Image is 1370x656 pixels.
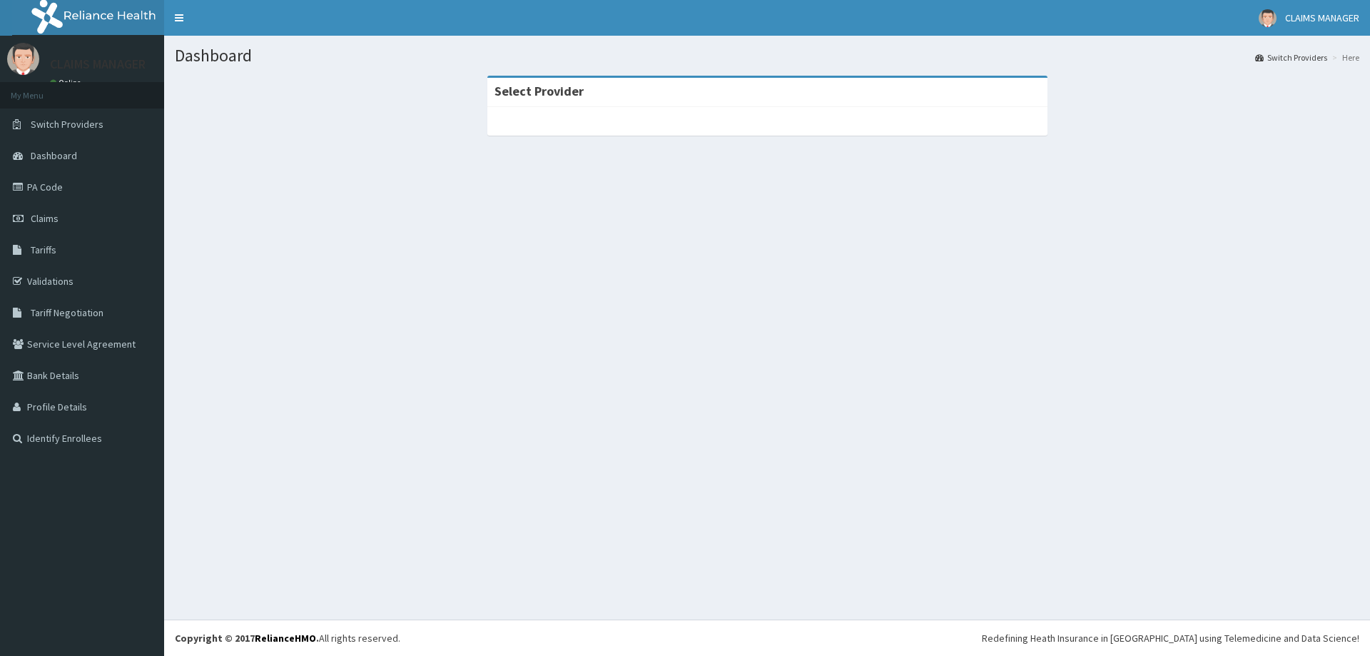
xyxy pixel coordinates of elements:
[7,43,39,75] img: User Image
[31,243,56,256] span: Tariffs
[50,78,84,88] a: Online
[494,83,584,99] strong: Select Provider
[1259,9,1277,27] img: User Image
[1329,51,1359,64] li: Here
[982,631,1359,645] div: Redefining Heath Insurance in [GEOGRAPHIC_DATA] using Telemedicine and Data Science!
[164,620,1370,656] footer: All rights reserved.
[255,632,316,645] a: RelianceHMO
[1255,51,1327,64] a: Switch Providers
[31,306,103,319] span: Tariff Negotiation
[50,58,146,71] p: CLAIMS MANAGER
[31,149,77,162] span: Dashboard
[175,46,1359,65] h1: Dashboard
[31,118,103,131] span: Switch Providers
[175,632,319,645] strong: Copyright © 2017 .
[1285,11,1359,24] span: CLAIMS MANAGER
[31,212,59,225] span: Claims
